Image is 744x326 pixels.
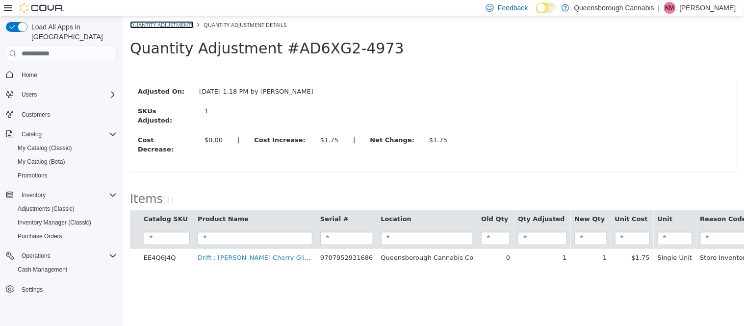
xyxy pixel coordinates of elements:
button: Unit Cost [492,198,527,208]
button: Promotions [10,169,121,182]
input: Dark Mode [536,3,557,13]
nav: Complex example [6,63,117,322]
button: My Catalog (Beta) [10,155,121,169]
span: Customers [22,111,50,119]
label: Net Change: [240,119,300,129]
button: Inventory Manager (Classic) [10,216,121,229]
td: Single Unit [531,233,574,251]
span: Operations [22,252,51,260]
span: Cash Management [14,264,117,276]
button: Cash Management [10,263,121,276]
a: Drift : [PERSON_NAME] Cherry Glitch (1x10mg) [75,238,225,245]
span: Inventory [18,189,117,201]
button: Inventory [18,189,50,201]
span: Queensborough Cannabis Co [258,238,351,245]
button: Users [2,88,121,101]
a: Customers [18,109,54,121]
button: Inventory [2,188,121,202]
div: $0.00 [82,119,100,129]
a: Cash Management [14,264,71,276]
button: Settings [2,282,121,297]
button: Unit [535,198,552,208]
span: Inventory Manager (Classic) [18,219,91,226]
span: Adjustments (Classic) [18,205,75,213]
label: | [223,119,240,129]
button: Customers [2,107,121,122]
a: Promotions [14,170,51,181]
a: Home [18,69,41,81]
button: Operations [2,249,121,263]
td: 9707952931686 [194,233,255,251]
span: My Catalog (Classic) [18,144,72,152]
button: Catalog [2,127,121,141]
span: Settings [18,283,117,296]
span: Promotions [18,172,48,179]
button: Serial # [198,198,228,208]
button: Catalog SKU [21,198,67,208]
span: My Catalog (Beta) [18,158,65,166]
button: Reason Code [578,198,626,208]
button: My Catalog (Classic) [10,141,121,155]
span: Users [22,91,37,99]
td: Store Inventory Audit [574,233,650,251]
button: New Qty [452,198,485,208]
td: $1.75 [488,233,531,251]
span: 1 [43,180,48,189]
span: Operations [18,250,117,262]
div: Kioko Mayede [664,2,676,14]
span: Inventory Manager (Classic) [14,217,117,228]
div: [DATE] 1:18 PM by [PERSON_NAME] [69,71,198,80]
label: Cost Decrease: [8,119,75,138]
label: Adjusted On: [8,71,69,80]
p: Queensborough Cannabis [574,2,654,14]
div: $1.75 [307,119,325,129]
span: Customers [18,108,117,121]
a: Settings [18,284,47,296]
div: 1 [82,90,168,100]
span: Home [22,71,37,79]
a: My Catalog (Classic) [14,142,76,154]
button: Purchase Orders [10,229,121,243]
span: Load All Apps in [GEOGRAPHIC_DATA] [27,22,117,42]
a: Purchase Orders [14,230,66,242]
a: My Catalog (Beta) [14,156,69,168]
td: 1 [391,233,448,251]
span: Settings [22,286,43,294]
button: Old Qty [359,198,387,208]
span: Promotions [14,170,117,181]
td: EE4Q6J4Q [17,233,71,251]
label: | [107,119,124,129]
span: My Catalog (Beta) [14,156,117,168]
span: Quantity Adjustment #AD6XG2-4973 [7,24,282,41]
a: Inventory Manager (Classic) [14,217,95,228]
span: Inventory [22,191,46,199]
span: Items [7,176,40,190]
label: Cost Increase: [124,119,190,129]
button: Product Name [75,198,128,208]
td: 0 [355,233,391,251]
span: Home [18,68,117,80]
a: Quantity Adjustments [7,5,71,12]
span: Users [18,89,117,100]
button: Qty Adjusted [395,198,444,208]
button: Catalog [18,128,46,140]
button: Operations [18,250,54,262]
a: Adjustments (Classic) [14,203,78,215]
span: KM [666,2,674,14]
span: Purchase Orders [14,230,117,242]
button: Home [2,67,121,81]
span: Purchase Orders [18,232,62,240]
span: Catalog [18,128,117,140]
p: | [658,2,660,14]
button: Users [18,89,41,100]
span: Cash Management [18,266,67,274]
span: Dark Mode [536,13,537,14]
span: Quantity Adjustment Details [81,5,164,12]
button: Location [258,198,291,208]
p: [PERSON_NAME] [680,2,736,14]
button: Adjustments (Classic) [10,202,121,216]
span: Adjustments (Classic) [14,203,117,215]
span: Catalog [22,130,42,138]
div: $1.75 [198,119,216,129]
td: 1 [448,233,488,251]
